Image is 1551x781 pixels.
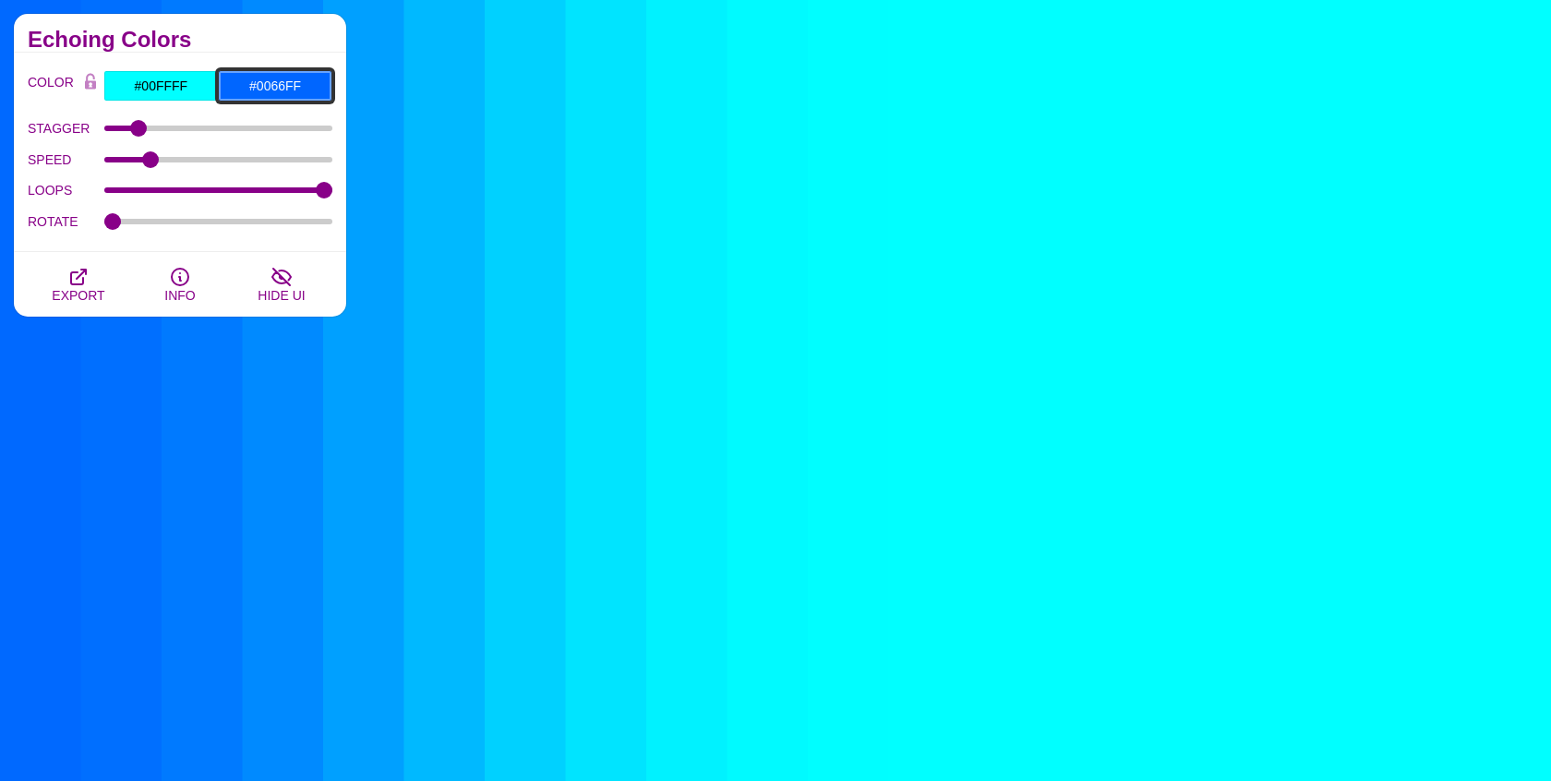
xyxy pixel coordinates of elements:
[28,70,77,102] label: COLOR
[129,252,231,317] button: INFO
[258,288,305,303] span: HIDE UI
[28,252,129,317] button: EXPORT
[28,210,104,234] label: ROTATE
[28,178,104,202] label: LOOPS
[231,252,332,317] button: HIDE UI
[77,70,104,96] button: Color Lock
[52,288,104,303] span: EXPORT
[28,116,104,140] label: STAGGER
[28,32,332,47] h2: Echoing Colors
[28,148,104,172] label: SPEED
[164,288,195,303] span: INFO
